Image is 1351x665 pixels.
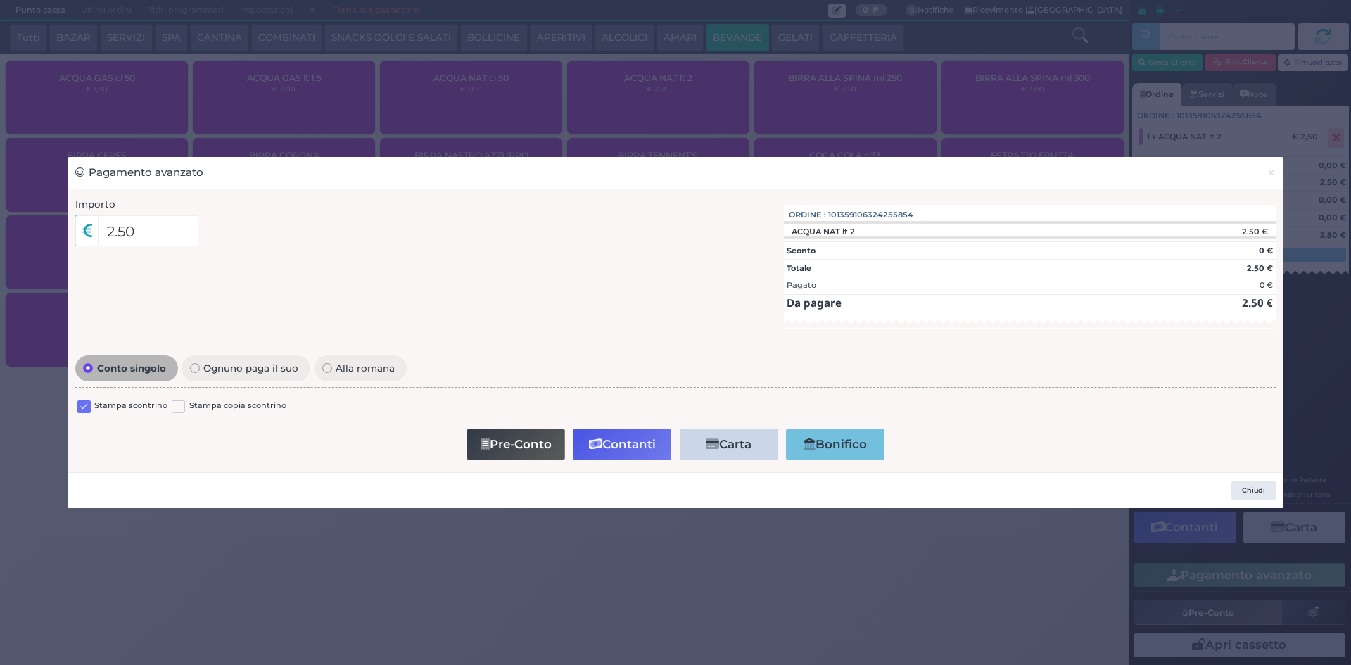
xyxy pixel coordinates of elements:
[787,246,816,255] strong: Sconto
[1153,227,1276,236] div: 2.50 €
[200,363,303,373] span: Ognuno paga il suo
[680,429,778,460] button: Carta
[1259,157,1283,189] button: Chiudi
[789,209,826,221] span: Ordine :
[75,197,115,211] label: Importo
[786,429,884,460] button: Bonifico
[1260,279,1273,291] div: 0 €
[1267,165,1276,180] span: ×
[787,279,816,291] div: Pagato
[1259,246,1273,255] strong: 0 €
[98,215,198,246] input: Es. 30.99
[1247,263,1273,273] strong: 2.50 €
[784,227,862,236] div: ACQUA NAT lt 2
[1231,481,1276,500] button: Chiudi
[1242,296,1273,310] strong: 2.50 €
[332,363,399,373] span: Alla romana
[94,400,167,413] label: Stampa scontrino
[573,429,671,460] button: Contanti
[189,400,286,413] label: Stampa copia scontrino
[828,209,913,221] span: 101359106324255854
[787,296,842,310] strong: Da pagare
[467,429,565,460] button: Pre-Conto
[787,263,811,273] strong: Totale
[75,165,203,181] h3: Pagamento avanzato
[93,363,170,373] span: Conto singolo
